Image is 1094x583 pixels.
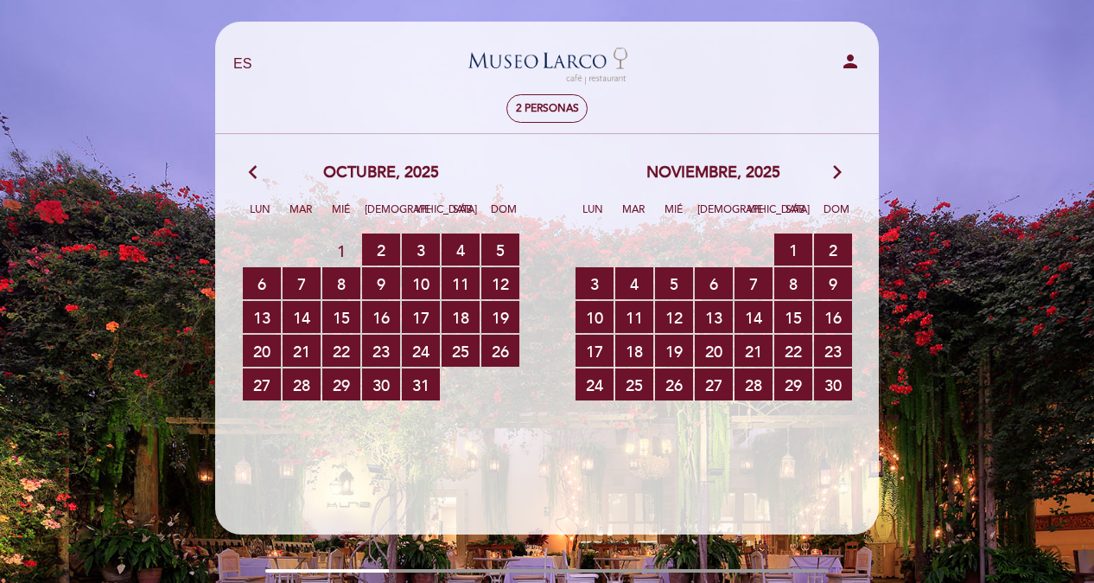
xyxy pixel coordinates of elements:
span: 21 [735,335,773,367]
span: 31 [402,368,440,400]
span: 1 [322,234,360,266]
span: 5 [655,267,693,299]
span: 24 [402,335,440,367]
span: Lun [576,201,610,233]
span: [DEMOGRAPHIC_DATA] [365,201,399,233]
span: 20 [243,335,281,367]
span: 13 [695,301,733,333]
span: 19 [655,335,693,367]
i: arrow_back_ios [249,162,264,184]
span: 25 [442,335,480,367]
span: Mié [324,201,359,233]
span: 4 [615,267,653,299]
span: Sáb [779,201,813,233]
span: 26 [481,335,519,367]
span: 25 [615,368,653,400]
span: 2 personas [516,102,579,115]
span: 10 [402,267,440,299]
span: 24 [576,368,614,400]
span: 8 [774,267,812,299]
span: 6 [243,267,281,299]
span: 30 [362,368,400,400]
span: 13 [243,301,281,333]
span: 29 [774,368,812,400]
span: 22 [774,335,812,367]
span: 23 [814,335,852,367]
i: arrow_forward_ios [830,162,845,184]
span: 7 [283,267,321,299]
span: 16 [362,301,400,333]
span: 17 [576,335,614,367]
span: 7 [735,267,773,299]
span: 21 [283,335,321,367]
span: Mar [616,201,651,233]
span: 2 [362,234,400,266]
span: 20 [695,335,733,367]
span: 10 [576,301,614,333]
span: 19 [481,301,519,333]
a: Museo [GEOGRAPHIC_DATA] - Restaurant [439,41,655,88]
span: Vie [405,201,440,233]
span: 18 [615,335,653,367]
span: 17 [402,301,440,333]
span: 23 [362,335,400,367]
span: noviembre, 2025 [646,162,780,184]
span: 27 [695,368,733,400]
span: 11 [615,301,653,333]
button: person [840,51,861,78]
span: 15 [322,301,360,333]
span: 1 [774,234,812,266]
span: 4 [442,234,480,266]
span: Dom [819,201,854,233]
span: 9 [814,267,852,299]
span: 2 [814,234,852,266]
span: 3 [402,234,440,266]
span: Dom [487,201,521,233]
span: 22 [322,335,360,367]
span: 12 [655,301,693,333]
span: 14 [283,301,321,333]
span: 3 [576,267,614,299]
span: 16 [814,301,852,333]
span: 29 [322,368,360,400]
span: 30 [814,368,852,400]
span: 26 [655,368,693,400]
span: 12 [481,267,519,299]
span: 18 [442,301,480,333]
span: 11 [442,267,480,299]
span: [DEMOGRAPHIC_DATA] [697,201,732,233]
span: Mar [283,201,318,233]
span: Lun [243,201,277,233]
span: 5 [481,234,519,266]
span: Sáb [446,201,480,233]
span: 15 [774,301,812,333]
span: octubre, 2025 [323,162,439,184]
span: 28 [735,368,773,400]
span: 28 [283,368,321,400]
span: 14 [735,301,773,333]
span: 9 [362,267,400,299]
span: Vie [738,201,773,233]
span: Mié [657,201,691,233]
span: 8 [322,267,360,299]
span: 27 [243,368,281,400]
i: person [840,51,861,72]
span: 6 [695,267,733,299]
